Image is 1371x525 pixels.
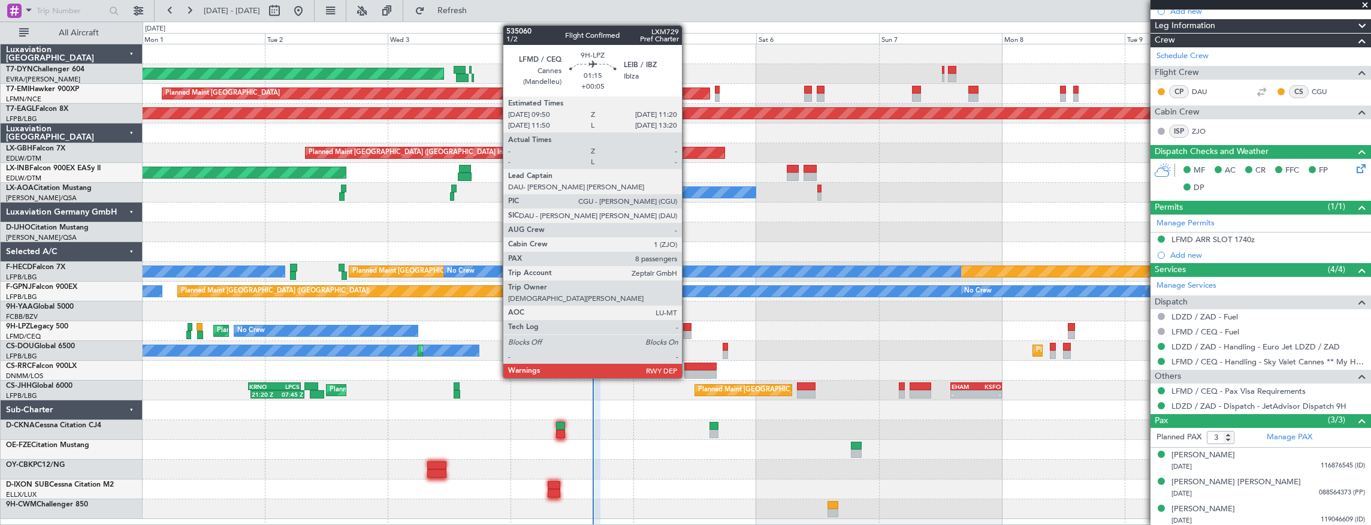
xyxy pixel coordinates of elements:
[427,7,478,15] span: Refresh
[1321,461,1365,471] span: 116876545 (ID)
[1002,33,1125,44] div: Mon 8
[1267,432,1312,443] a: Manage PAX
[1171,234,1255,245] div: LFMD ARR SLOT 1740z
[6,224,89,231] a: D-IJHOCitation Mustang
[6,352,37,361] a: LFPB/LBG
[6,382,32,390] span: CS-JHH
[6,442,89,449] a: OE-FZECitation Mustang
[330,381,518,399] div: Planned Maint [GEOGRAPHIC_DATA] ([GEOGRAPHIC_DATA])
[265,33,388,44] div: Tue 2
[756,33,879,44] div: Sat 6
[976,391,1001,398] div: -
[6,114,37,123] a: LFPB/LBG
[6,264,32,271] span: F-HECD
[6,86,29,93] span: T7-EMI
[6,422,101,429] a: D-CKNACessna Citation CJ4
[511,33,633,44] div: Thu 4
[6,363,32,370] span: CS-RRC
[1328,200,1345,213] span: (1/1)
[6,283,32,291] span: F-GPNJ
[1155,295,1188,309] span: Dispatch
[1171,489,1192,498] span: [DATE]
[1156,280,1216,292] a: Manage Services
[1155,66,1199,80] span: Flight Crew
[6,481,114,488] a: D-IXON SUBCessna Citation M2
[6,391,37,400] a: LFPB/LBG
[1194,182,1204,194] span: DP
[409,1,481,20] button: Refresh
[165,85,280,102] div: Planned Maint [GEOGRAPHIC_DATA]
[1155,145,1269,159] span: Dispatch Checks and Weather
[6,312,38,321] a: FCBB/BZV
[633,33,756,44] div: Fri 5
[277,391,303,398] div: 07:45 Z
[1171,342,1340,352] a: LDZD / ZAD - Handling - Euro Jet LDZD / ZAD
[1171,516,1192,525] span: [DATE]
[6,86,79,93] a: T7-EMIHawker 900XP
[6,185,34,192] span: LX-AOA
[6,323,30,330] span: 9H-LPZ
[1321,515,1365,525] span: 119046609 (ID)
[6,66,84,73] a: T7-DYNChallenger 604
[1155,19,1215,33] span: Leg Information
[6,461,65,469] a: OY-CBKPC12/NG
[1171,401,1346,411] a: LDZD / ZAD - Dispatch - JetAdvisor Dispatch 9H
[6,343,34,350] span: CS-DOU
[1328,414,1345,426] span: (3/3)
[6,66,33,73] span: T7-DYN
[1192,126,1219,137] a: ZJO
[6,363,77,370] a: CS-RRCFalcon 900LX
[6,264,65,271] a: F-HECDFalcon 7X
[636,282,664,300] div: No Crew
[6,332,41,341] a: LFMD/CEQ
[1036,342,1225,360] div: Planned Maint [GEOGRAPHIC_DATA] ([GEOGRAPHIC_DATA])
[237,322,265,340] div: No Crew
[1155,263,1186,277] span: Services
[1171,449,1235,461] div: [PERSON_NAME]
[6,481,49,488] span: D-IXON SUB
[6,501,88,508] a: 9H-CWMChallenger 850
[1156,432,1201,443] label: Planned PAX
[6,303,74,310] a: 9H-YAAGlobal 5000
[6,292,37,301] a: LFPB/LBG
[6,145,32,152] span: LX-GBH
[1171,312,1238,322] a: LDZD / ZAD - Fuel
[6,303,33,310] span: 9H-YAA
[6,233,77,242] a: [PERSON_NAME]/QSA
[1171,476,1301,488] div: [PERSON_NAME] [PERSON_NAME]
[6,372,43,381] a: DNMM/LOS
[6,174,41,183] a: EDLW/DTM
[6,194,77,203] a: [PERSON_NAME]/QSA
[1156,50,1209,62] a: Schedule Crew
[352,262,541,280] div: Planned Maint [GEOGRAPHIC_DATA] ([GEOGRAPHIC_DATA])
[1170,6,1365,16] div: Add new
[6,165,29,172] span: LX-INB
[1192,86,1219,97] a: DAU
[204,5,260,16] span: [DATE] - [DATE]
[1194,165,1205,177] span: MF
[6,145,65,152] a: LX-GBHFalcon 7X
[6,442,31,449] span: OE-FZE
[514,183,648,201] div: No Crew [GEOGRAPHIC_DATA] (Dublin Intl)
[6,490,37,499] a: ELLX/LUX
[13,23,130,43] button: All Aircraft
[976,383,1001,390] div: KSFO
[181,282,370,300] div: Planned Maint [GEOGRAPHIC_DATA] ([GEOGRAPHIC_DATA])
[1328,263,1345,276] span: (4/4)
[6,422,35,429] span: D-CKNA
[6,154,41,163] a: EDLW/DTM
[6,105,68,113] a: T7-EAGLFalcon 8X
[1312,86,1339,97] a: CGU
[6,165,101,172] a: LX-INBFalcon 900EX EASy II
[37,2,105,20] input: Trip Number
[1289,85,1309,98] div: CS
[249,383,274,390] div: KRNO
[1171,503,1235,515] div: [PERSON_NAME]
[1255,165,1266,177] span: CR
[252,391,277,398] div: 21:20 Z
[952,383,976,390] div: EHAM
[1155,370,1181,384] span: Others
[952,391,976,398] div: -
[217,322,351,340] div: Planned Maint Nice ([GEOGRAPHIC_DATA])
[274,383,300,390] div: LPCS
